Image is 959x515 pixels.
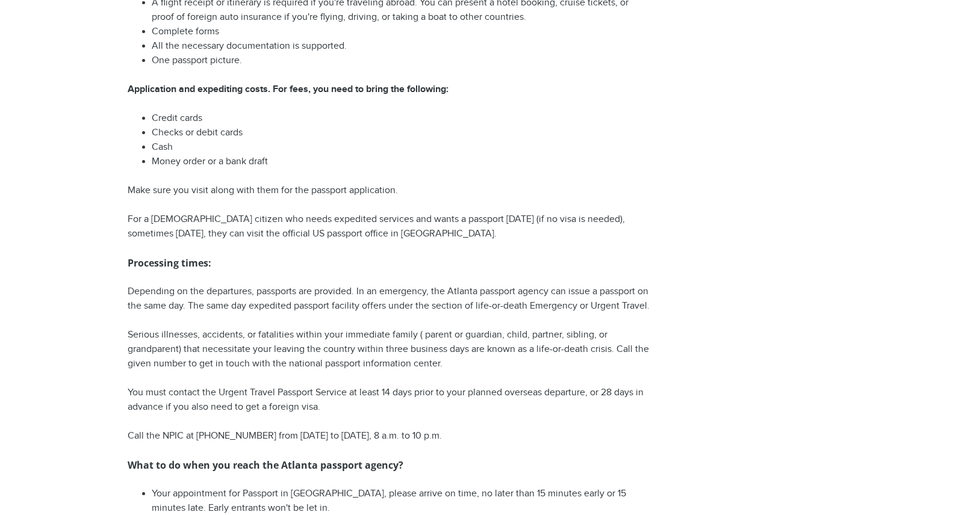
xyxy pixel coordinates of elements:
[128,458,403,472] strong: What to do when you reach the Atlanta passport agency?
[128,256,211,270] strong: Processing times:
[152,155,651,169] li: Money order or a bank draft
[152,126,651,140] li: Checks or debit cards
[152,140,651,155] li: Cash
[128,84,448,95] strong: Application and expediting costs. For fees, you need to bring the following:
[128,328,651,371] p: Serious illnesses, accidents, or fatalities within your immediate family ( parent or guardian, ch...
[152,111,651,126] li: Credit cards
[128,212,651,241] p: For a [DEMOGRAPHIC_DATA] citizen who needs expedited services and wants a passport [DATE] (if no ...
[152,39,651,54] li: All the necessary documentation is supported.
[128,386,651,415] p: You must contact the Urgent Travel Passport Service at least 14 days prior to your planned overse...
[152,54,651,68] li: One passport picture.
[152,25,651,39] li: Complete forms
[128,429,651,443] p: Call the NPIC at [PHONE_NUMBER] from [DATE] to [DATE], 8 a.m. to 10 p.m.
[128,285,651,313] p: Depending on the departures, passports are provided. In an emergency, the Atlanta passport agency...
[128,183,651,198] p: Make sure you visit along with them for the passport application.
